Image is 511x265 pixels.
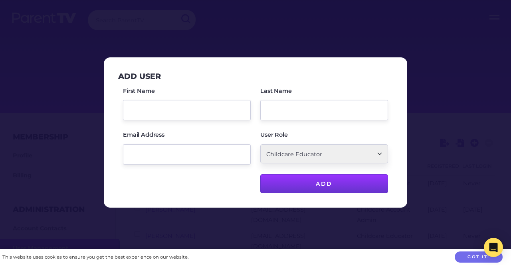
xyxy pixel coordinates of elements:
input: Add [260,174,388,193]
button: Got it! [455,251,503,263]
label: Email Address [123,132,164,137]
h3: Add User [118,72,161,81]
label: User Role [260,132,288,137]
label: Last Name [260,88,292,94]
div: Open Intercom Messenger [484,238,503,257]
div: This website uses cookies to ensure you get the best experience on our website. [2,253,188,261]
label: First Name [123,88,154,94]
